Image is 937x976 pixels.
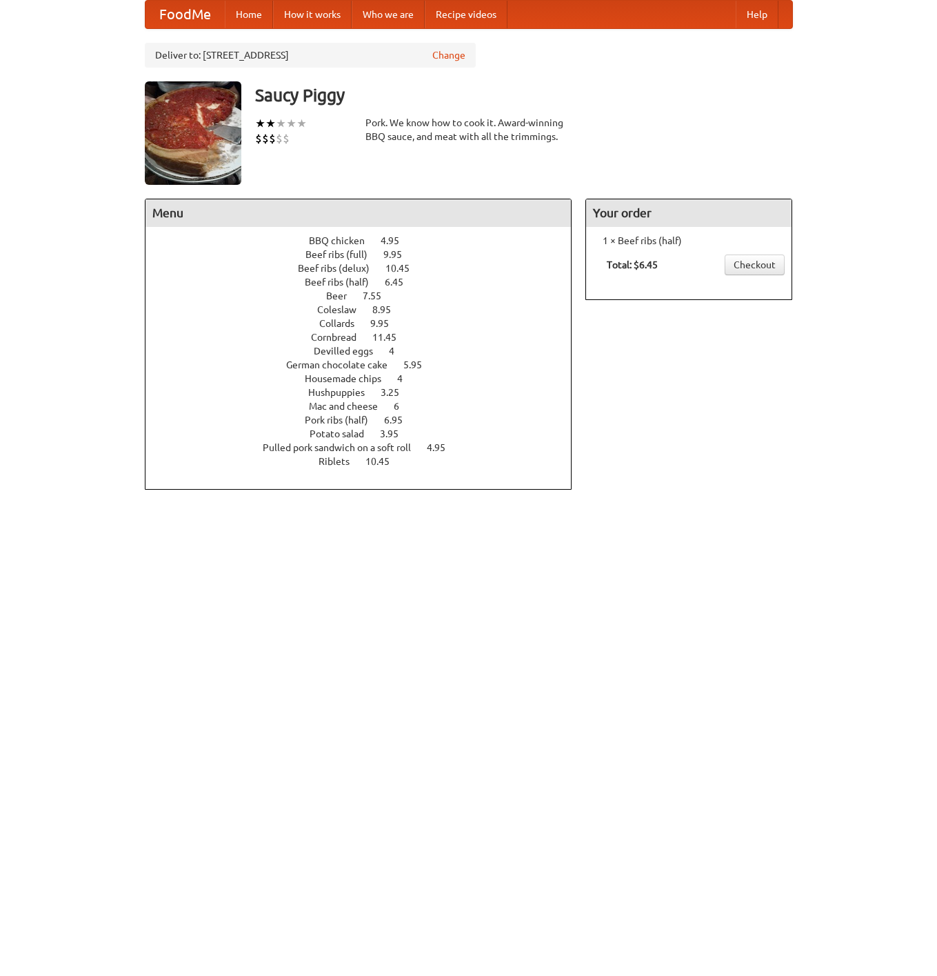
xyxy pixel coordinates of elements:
[586,199,792,227] h4: Your order
[385,263,423,274] span: 10.45
[593,234,785,248] li: 1 × Beef ribs (half)
[314,346,420,357] a: Devilled eggs 4
[305,415,382,426] span: Pork ribs (half)
[365,116,572,143] div: Pork. We know how to cook it. Award-winning BBQ sauce, and meat with all the trimmings.
[276,116,286,131] li: ★
[319,456,363,467] span: Riblets
[381,235,413,246] span: 4.95
[314,346,387,357] span: Devilled eggs
[283,131,290,146] li: $
[311,332,370,343] span: Cornbread
[372,304,405,315] span: 8.95
[286,116,296,131] li: ★
[309,235,379,246] span: BBQ chicken
[276,131,283,146] li: $
[262,131,269,146] li: $
[326,290,407,301] a: Beer 7.55
[273,1,352,28] a: How it works
[255,116,265,131] li: ★
[305,249,427,260] a: Beef ribs (full) 9.95
[383,249,416,260] span: 9.95
[286,359,447,370] a: German chocolate cake 5.95
[397,373,416,384] span: 4
[305,373,428,384] a: Housemade chips 4
[309,235,425,246] a: BBQ chicken 4.95
[381,387,413,398] span: 3.25
[317,304,416,315] a: Coleslaw 8.95
[427,442,459,453] span: 4.95
[308,387,379,398] span: Hushpuppies
[425,1,507,28] a: Recipe videos
[403,359,436,370] span: 5.95
[317,304,370,315] span: Coleslaw
[607,259,658,270] b: Total: $6.45
[310,428,424,439] a: Potato salad 3.95
[736,1,778,28] a: Help
[145,43,476,68] div: Deliver to: [STREET_ADDRESS]
[385,277,417,288] span: 6.45
[305,277,429,288] a: Beef ribs (half) 6.45
[352,1,425,28] a: Who we are
[432,48,465,62] a: Change
[389,346,408,357] span: 4
[305,373,395,384] span: Housemade chips
[370,318,403,329] span: 9.95
[305,415,428,426] a: Pork ribs (half) 6.95
[372,332,410,343] span: 11.45
[319,318,368,329] span: Collards
[296,116,307,131] li: ★
[319,318,414,329] a: Collards 9.95
[145,199,572,227] h4: Menu
[365,456,403,467] span: 10.45
[319,456,415,467] a: Riblets 10.45
[305,277,383,288] span: Beef ribs (half)
[310,428,378,439] span: Potato salad
[298,263,383,274] span: Beef ribs (delux)
[305,249,381,260] span: Beef ribs (full)
[308,387,425,398] a: Hushpuppies 3.25
[255,81,793,109] h3: Saucy Piggy
[309,401,392,412] span: Mac and cheese
[145,1,225,28] a: FoodMe
[265,116,276,131] li: ★
[298,263,435,274] a: Beef ribs (delux) 10.45
[309,401,425,412] a: Mac and cheese 6
[380,428,412,439] span: 3.95
[394,401,413,412] span: 6
[263,442,425,453] span: Pulled pork sandwich on a soft roll
[286,359,401,370] span: German chocolate cake
[255,131,262,146] li: $
[145,81,241,185] img: angular.jpg
[225,1,273,28] a: Home
[263,442,471,453] a: Pulled pork sandwich on a soft roll 4.95
[311,332,422,343] a: Cornbread 11.45
[269,131,276,146] li: $
[725,255,785,275] a: Checkout
[326,290,361,301] span: Beer
[384,415,416,426] span: 6.95
[363,290,395,301] span: 7.55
